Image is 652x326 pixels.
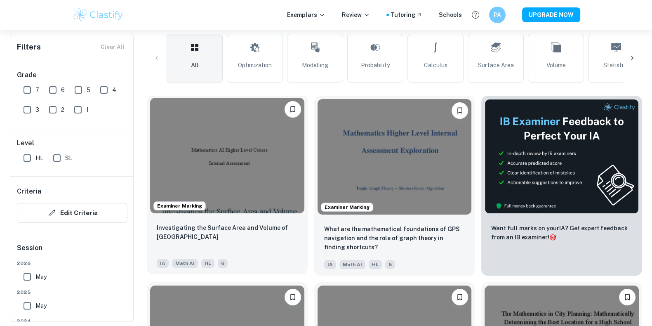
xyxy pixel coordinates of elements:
h6: Filters [17,41,41,53]
p: Want full marks on your IA ? Get expert feedback from an IB examiner! [491,224,632,242]
span: HL [35,154,43,163]
button: PA [489,7,506,23]
p: What are the mathematical foundations of GPS navigation and the role of graph theory in finding s... [324,224,465,252]
span: May [35,272,47,281]
span: 6 [218,259,228,268]
span: Examiner Marking [321,203,373,211]
button: Help and Feedback [468,8,483,22]
span: 2025 [17,288,127,296]
span: All [191,61,198,70]
button: Bookmark [285,101,301,118]
span: 1 [86,105,89,114]
a: Schools [439,10,462,19]
span: Statistics [603,61,629,70]
span: 5 [385,260,395,269]
span: Calculus [424,61,447,70]
p: Exemplars [287,10,325,19]
span: 5 [87,85,90,94]
span: 2 [61,105,64,114]
span: 2024 [17,317,127,325]
a: Tutoring [391,10,422,19]
p: Investigating the Surface Area and Volume of Lake Titicaca [157,223,298,241]
span: Modelling [302,61,328,70]
img: Thumbnail [485,99,639,214]
span: 4 [112,85,116,94]
span: Probability [361,61,390,70]
span: 7 [35,85,39,94]
h6: PA [492,10,502,19]
span: IA [324,260,336,269]
p: Review [342,10,370,19]
span: May [35,301,47,310]
span: Volume [546,61,566,70]
span: Surface Area [478,61,514,70]
h6: Grade [17,70,127,80]
button: Bookmark [285,289,301,305]
a: Examiner MarkingBookmarkInvestigating the Surface Area and Volume of Lake TiticacaIAMath AIHL6 [147,96,308,276]
span: HL [201,259,214,268]
span: 2026 [17,260,127,267]
h6: Level [17,138,127,148]
button: UPGRADE NOW [522,7,580,22]
span: SL [65,154,72,163]
button: Bookmark [619,289,636,305]
span: Math AI [172,259,198,268]
button: Bookmark [452,289,468,305]
span: 🎯 [549,234,556,241]
a: Examiner MarkingBookmarkWhat are the mathematical foundations of GPS navigation and the role of g... [314,96,475,276]
a: ThumbnailWant full marks on yourIA? Get expert feedback from an IB examiner! [481,96,642,276]
span: HL [369,260,382,269]
button: Bookmark [452,102,468,119]
img: Math AI IA example thumbnail: What are the mathematical foundations of [318,99,472,215]
h6: Session [17,243,127,260]
button: Edit Criteria [17,203,127,223]
img: Math AI IA example thumbnail: Investigating the Surface Area and Volum [150,98,304,213]
span: Examiner Marking [154,202,205,210]
h6: Criteria [17,187,41,196]
span: Optimization [238,61,272,70]
span: 3 [35,105,39,114]
span: 6 [61,85,65,94]
span: IA [157,259,169,268]
span: Math AI [339,260,365,269]
img: Clastify logo [72,7,125,23]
